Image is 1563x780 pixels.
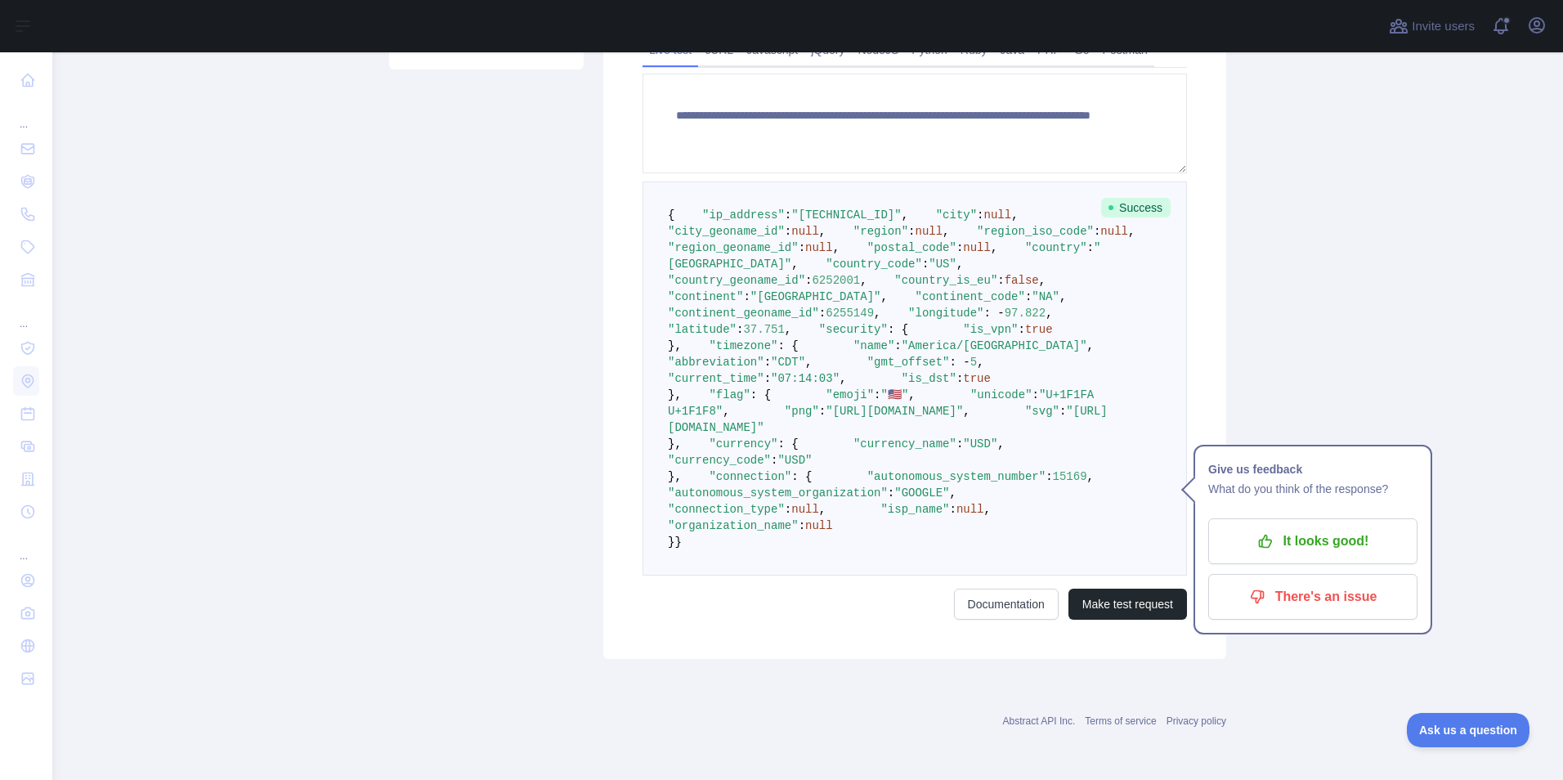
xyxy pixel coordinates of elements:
span: , [956,258,963,271]
span: , [997,437,1004,451]
span: : [1087,241,1094,254]
span: "USD" [777,454,812,467]
span: "city_geoname_id" [668,225,785,238]
a: Abstract API Inc. [1003,715,1076,727]
span: : [908,225,915,238]
span: false [1005,274,1039,287]
span: "is_vpn" [963,323,1018,336]
span: , [984,503,991,516]
span: : [819,307,826,320]
span: "organization_name" [668,519,799,532]
span: "timezone" [709,339,777,352]
span: "currency_name" [853,437,956,451]
p: What do you think of the response? [1208,479,1417,499]
span: "longitude" [908,307,983,320]
span: : [785,208,791,222]
span: "is_dst" [902,372,956,385]
span: "autonomous_system_number" [867,470,1046,483]
a: Privacy policy [1167,715,1226,727]
span: true [963,372,991,385]
span: , [1128,225,1135,238]
a: Documentation [954,589,1059,620]
span: "GOOGLE" [894,486,949,500]
span: Invite users [1412,17,1475,36]
p: There's an issue [1220,583,1405,611]
span: : - [950,356,970,369]
span: true [1025,323,1053,336]
span: null [963,241,991,254]
span: "current_time" [668,372,764,385]
span: } [668,536,674,549]
span: : [764,372,771,385]
span: 37.751 [743,323,784,336]
span: , [880,290,887,303]
span: : [764,356,771,369]
span: null [805,241,833,254]
span: "USD" [963,437,997,451]
h1: Give us feedback [1208,459,1417,479]
span: , [908,388,915,401]
span: 15169 [1053,470,1087,483]
span: : [922,258,929,271]
span: "continent_code" [915,290,1024,303]
span: : [1094,225,1100,238]
span: "gmt_offset" [867,356,950,369]
span: 6255149 [826,307,874,320]
span: "security" [819,323,888,336]
span: : [956,241,963,254]
span: "country_is_eu" [894,274,997,287]
a: Terms of service [1085,715,1156,727]
span: "region_geoname_id" [668,241,799,254]
span: }, [668,339,682,352]
span: null [1100,225,1128,238]
span: : [956,372,963,385]
span: null [984,208,1012,222]
span: "continent" [668,290,743,303]
span: "country_code" [826,258,922,271]
span: : [799,519,805,532]
span: , [1059,290,1066,303]
span: , [1046,307,1052,320]
span: "region_iso_code" [977,225,1094,238]
div: ... [13,530,39,563]
span: "png" [785,405,819,418]
span: "city" [936,208,977,222]
span: { [668,208,674,222]
span: "unicode" [970,388,1032,401]
span: "latitude" [668,323,737,336]
span: : [977,208,983,222]
span: null [791,225,819,238]
span: : { [888,323,908,336]
span: null [915,225,943,238]
span: "[GEOGRAPHIC_DATA]" [750,290,881,303]
span: : [956,437,963,451]
span: "isp_name" [880,503,949,516]
span: "region" [853,225,908,238]
span: : [1019,323,1025,336]
span: null [805,519,833,532]
span: "connection_type" [668,503,785,516]
span: , [860,274,867,287]
span: "ip_address" [702,208,785,222]
span: "flag" [709,388,750,401]
span: : [799,241,805,254]
button: Make test request [1068,589,1187,620]
span: , [977,356,983,369]
span: , [902,208,908,222]
button: There's an issue [1208,574,1417,620]
span: : [997,274,1004,287]
span: : - [984,307,1005,320]
div: ... [13,298,39,330]
span: "🇺🇸" [881,388,909,401]
span: : { [777,437,798,451]
span: : [805,274,812,287]
span: : [888,486,894,500]
span: "abbreviation" [668,356,764,369]
span: : [1059,405,1066,418]
span: , [963,405,970,418]
span: : [819,405,826,418]
span: 6252001 [812,274,860,287]
span: "emoji" [826,388,874,401]
span: "CDT" [771,356,805,369]
span: : { [777,339,798,352]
